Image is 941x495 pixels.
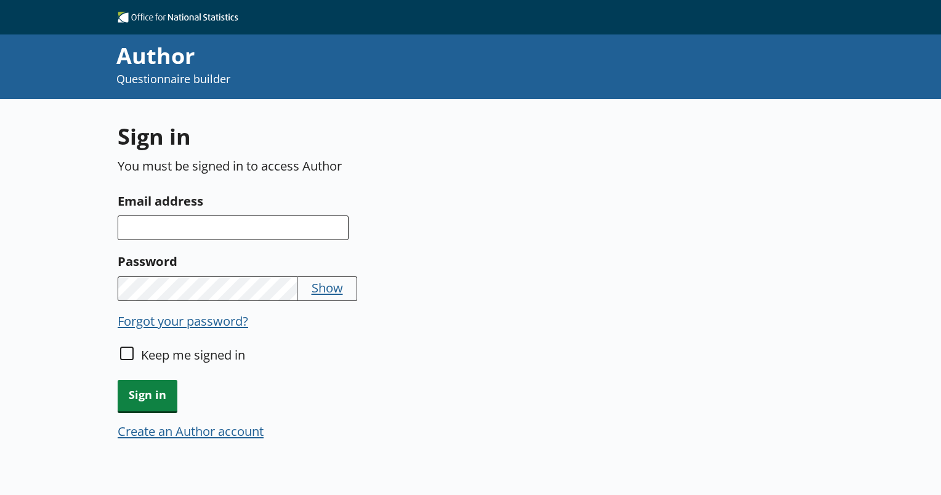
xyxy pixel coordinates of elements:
h1: Sign in [118,121,579,151]
button: Show [312,279,343,296]
label: Password [118,251,579,271]
button: Forgot your password? [118,312,248,329]
button: Create an Author account [118,422,264,440]
p: You must be signed in to access Author [118,157,579,174]
div: Author [116,41,630,71]
button: Sign in [118,380,177,411]
label: Keep me signed in [141,346,245,363]
label: Email address [118,191,579,211]
p: Questionnaire builder [116,71,630,87]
